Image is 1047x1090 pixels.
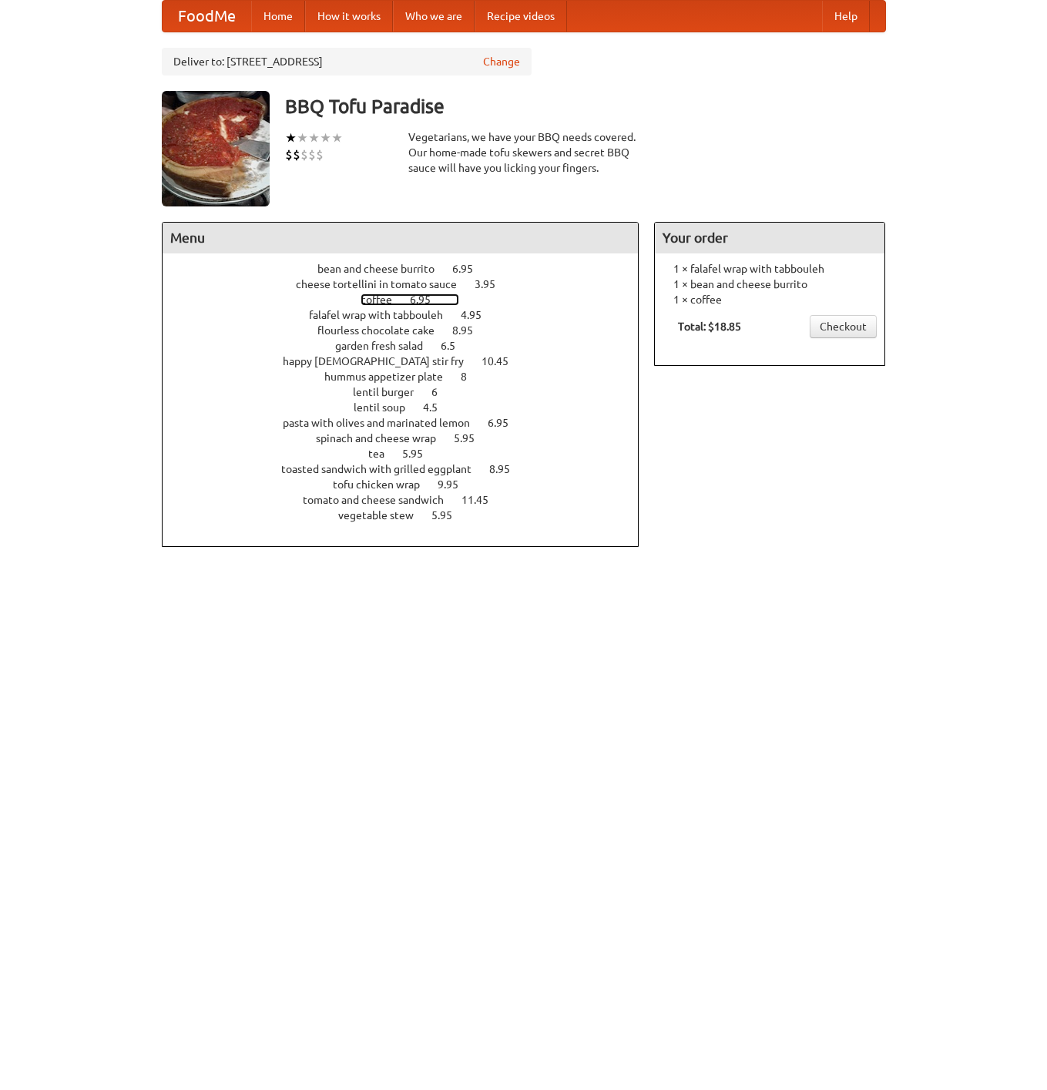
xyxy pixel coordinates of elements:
[338,509,481,522] a: vegetable stew 5.95
[402,448,438,460] span: 5.95
[251,1,305,32] a: Home
[316,432,451,444] span: spinach and cheese wrap
[461,494,504,506] span: 11.45
[283,355,479,367] span: happy [DEMOGRAPHIC_DATA] stir fry
[353,386,429,398] span: lentil burger
[423,401,453,414] span: 4.5
[482,355,524,367] span: 10.45
[303,494,459,506] span: tomato and cheese sandwich
[335,340,484,352] a: garden fresh salad 6.5
[483,54,520,69] a: Change
[489,463,525,475] span: 8.95
[308,146,316,163] li: $
[663,277,877,292] li: 1 × bean and cheese burrito
[678,320,741,333] b: Total: $18.85
[338,509,429,522] span: vegetable stew
[316,432,503,444] a: spinach and cheese wrap 5.95
[305,1,393,32] a: How it works
[438,478,474,491] span: 9.95
[283,417,537,429] a: pasta with olives and marinated lemon 6.95
[368,448,400,460] span: tea
[317,324,450,337] span: flourless chocolate cake
[354,401,466,414] a: lentil soup 4.5
[475,1,567,32] a: Recipe videos
[296,278,472,290] span: cheese tortellini in tomato sauce
[461,371,482,383] span: 8
[431,509,468,522] span: 5.95
[162,48,532,75] div: Deliver to: [STREET_ADDRESS]
[810,315,877,338] a: Checkout
[324,371,495,383] a: hummus appetizer plate 8
[285,129,297,146] li: ★
[281,463,539,475] a: toasted sandwich with grilled eggplant 8.95
[317,263,450,275] span: bean and cheese burrito
[300,146,308,163] li: $
[320,129,331,146] li: ★
[285,146,293,163] li: $
[297,129,308,146] li: ★
[285,91,886,122] h3: BBQ Tofu Paradise
[335,340,438,352] span: garden fresh salad
[663,292,877,307] li: 1 × coffee
[663,261,877,277] li: 1 × falafel wrap with tabbouleh
[452,324,488,337] span: 8.95
[488,417,524,429] span: 6.95
[333,478,435,491] span: tofu chicken wrap
[408,129,639,176] div: Vegetarians, we have your BBQ needs covered. Our home-made tofu skewers and secret BBQ sauce will...
[309,309,510,321] a: falafel wrap with tabbouleh 4.95
[296,278,524,290] a: cheese tortellini in tomato sauce 3.95
[293,146,300,163] li: $
[452,263,488,275] span: 6.95
[475,278,511,290] span: 3.95
[361,293,459,306] a: coffee 6.95
[354,401,421,414] span: lentil soup
[303,494,517,506] a: tomato and cheese sandwich 11.45
[461,309,497,321] span: 4.95
[431,386,453,398] span: 6
[331,129,343,146] li: ★
[361,293,408,306] span: coffee
[309,309,458,321] span: falafel wrap with tabbouleh
[441,340,471,352] span: 6.5
[822,1,870,32] a: Help
[162,91,270,206] img: angular.jpg
[393,1,475,32] a: Who we are
[655,223,884,253] h4: Your order
[368,448,451,460] a: tea 5.95
[281,463,487,475] span: toasted sandwich with grilled eggplant
[317,263,502,275] a: bean and cheese burrito 6.95
[163,223,639,253] h4: Menu
[324,371,458,383] span: hummus appetizer plate
[283,417,485,429] span: pasta with olives and marinated lemon
[308,129,320,146] li: ★
[454,432,490,444] span: 5.95
[317,324,502,337] a: flourless chocolate cake 8.95
[410,293,446,306] span: 6.95
[163,1,251,32] a: FoodMe
[333,478,487,491] a: tofu chicken wrap 9.95
[353,386,466,398] a: lentil burger 6
[283,355,537,367] a: happy [DEMOGRAPHIC_DATA] stir fry 10.45
[316,146,324,163] li: $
